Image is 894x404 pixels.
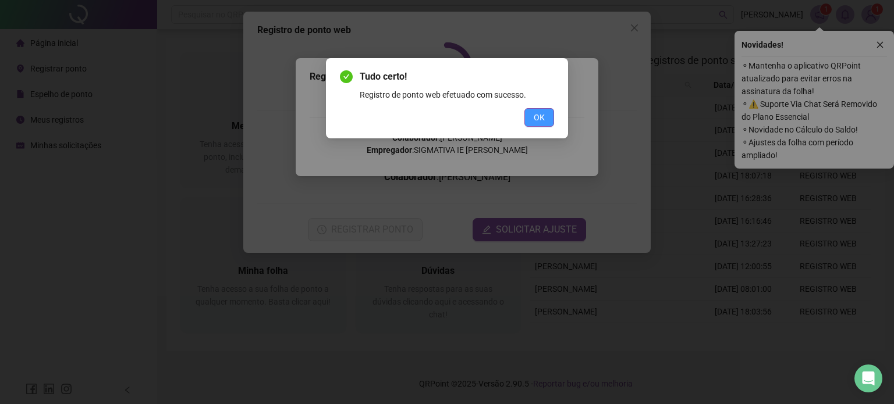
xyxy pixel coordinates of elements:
[340,70,353,83] span: check-circle
[360,88,554,101] div: Registro de ponto web efetuado com sucesso.
[534,111,545,124] span: OK
[854,364,882,392] div: Open Intercom Messenger
[360,70,554,84] span: Tudo certo!
[524,108,554,127] button: OK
